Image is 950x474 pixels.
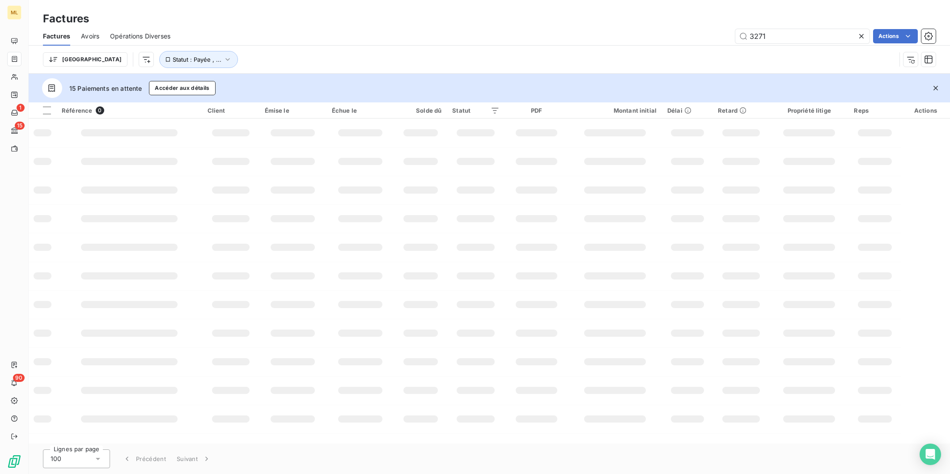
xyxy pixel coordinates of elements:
h3: Factures [43,11,89,27]
span: Référence [62,107,92,114]
img: Logo LeanPay [7,454,21,469]
button: Suivant [171,449,216,468]
span: 0 [96,106,104,114]
div: Retard [718,107,764,114]
button: Précédent [117,449,171,468]
div: Émise le [265,107,321,114]
div: Échue le [332,107,389,114]
div: PDF [510,107,563,114]
span: 15 [15,122,25,130]
span: 15 Paiements en attente [69,84,142,93]
div: Statut [452,107,499,114]
span: Factures [43,32,70,41]
span: Statut : Payée , ... [173,56,221,63]
span: 100 [51,454,61,463]
div: Actions [907,107,945,114]
button: [GEOGRAPHIC_DATA] [43,52,127,67]
div: Client [208,107,254,114]
div: Montant initial [573,107,657,114]
div: ML [7,5,21,20]
div: Propriété litige [775,107,844,114]
button: Actions [873,29,918,43]
div: Open Intercom Messenger [920,444,941,465]
div: Solde dû [399,107,441,114]
span: 1 [17,104,25,112]
input: Rechercher [735,29,869,43]
div: Reps [854,107,895,114]
button: Statut : Payée , ... [159,51,238,68]
div: Délai [667,107,707,114]
span: 90 [13,374,25,382]
span: Avoirs [81,32,99,41]
span: Opérations Diverses [110,32,170,41]
button: Accéder aux détails [149,81,215,95]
